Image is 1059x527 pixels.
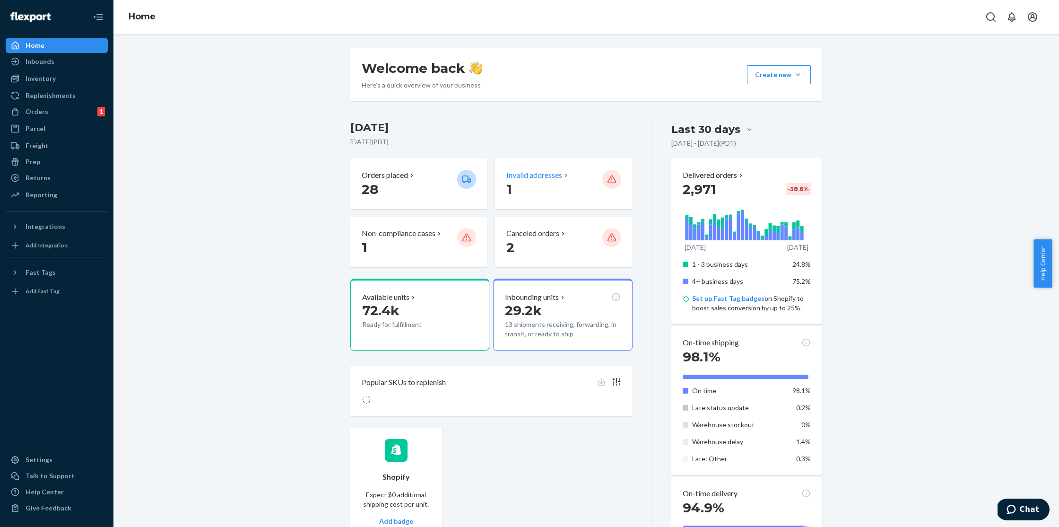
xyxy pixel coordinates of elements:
[6,54,108,69] a: Inbounds
[26,268,56,277] div: Fast Tags
[671,122,740,137] div: Last 30 days
[6,501,108,516] button: Give Feedback
[26,91,76,100] div: Replenishments
[26,241,68,249] div: Add Integration
[505,302,542,318] span: 29.2k
[97,107,105,116] div: 1
[129,11,156,22] a: Home
[362,228,435,239] p: Non-compliance cases
[506,170,562,181] p: Invalid addresses
[506,239,514,255] span: 2
[89,8,108,26] button: Close Navigation
[505,320,620,339] p: 13 shipments receiving, forwarding, in transit, or ready to ship
[362,181,378,197] span: 28
[6,484,108,500] a: Help Center
[26,141,49,150] div: Freight
[26,287,60,295] div: Add Fast Tag
[362,490,431,509] p: Expect $0 additional shipping cost per unit.
[6,187,108,202] a: Reporting
[350,120,633,135] h3: [DATE]
[792,277,811,285] span: 75.2%
[506,181,512,197] span: 1
[362,292,409,303] p: Available units
[692,294,811,313] p: on Shopify to boost sales conversion by up to 25%.
[350,158,487,209] button: Orders placed 28
[26,107,48,116] div: Orders
[998,499,1050,522] iframe: Opens a widget where you can chat to one of our agents
[747,65,811,84] button: Create new
[683,181,716,197] span: 2,971
[121,3,163,31] ol: breadcrumbs
[683,170,745,181] button: Delivered orders
[26,74,56,83] div: Inventory
[506,228,559,239] p: Canceled orders
[26,41,44,50] div: Home
[787,243,808,252] p: [DATE]
[6,452,108,467] a: Settings
[495,217,632,267] button: Canceled orders 2
[683,500,724,516] span: 94.9%
[692,386,785,395] p: On time
[671,139,736,148] p: [DATE] - [DATE] ( PDT )
[1023,8,1042,26] button: Open account menu
[379,517,413,526] button: Add badge
[1033,239,1052,288] button: Help Center
[792,386,811,395] span: 98.1%
[692,294,764,302] a: Set up Fast Tag badges
[6,219,108,234] button: Integrations
[792,260,811,268] span: 24.8%
[362,170,408,181] p: Orders placed
[692,420,785,430] p: Warehouse stockout
[981,8,1000,26] button: Open Search Box
[26,190,57,200] div: Reporting
[6,71,108,86] a: Inventory
[786,183,811,195] div: -38.6 %
[6,121,108,136] a: Parcel
[362,60,482,77] h1: Welcome back
[6,104,108,119] a: Orders1
[683,337,739,348] p: On-time shipping
[505,292,559,303] p: Inbounding units
[683,488,738,499] p: On-time delivery
[796,404,811,412] span: 0.2%
[6,284,108,299] a: Add Fast Tag
[26,455,52,465] div: Settings
[350,279,489,351] button: Available units72.4kReady for fulfillment
[362,239,367,255] span: 1
[26,222,65,231] div: Integrations
[6,138,108,153] a: Freight
[26,471,75,481] div: Talk to Support
[6,38,108,53] a: Home
[692,437,785,447] p: Warehouse delay
[26,173,51,183] div: Returns
[350,137,633,147] p: [DATE] ( PDT )
[495,158,632,209] button: Invalid addresses 1
[796,438,811,446] span: 1.4%
[26,157,40,167] div: Prep
[26,503,71,513] div: Give Feedback
[796,455,811,463] span: 0.3%
[6,88,108,103] a: Replenishments
[692,277,785,286] p: 4+ business days
[26,487,64,497] div: Help Center
[801,421,811,429] span: 0%
[382,472,410,483] p: Shopify
[362,320,450,329] p: Ready for fulfillment
[493,279,632,351] button: Inbounding units29.2k13 shipments receiving, forwarding, in transit, or ready to ship
[685,243,706,252] p: [DATE]
[6,238,108,253] a: Add Integration
[692,260,785,269] p: 1 - 3 business days
[6,468,108,483] button: Talk to Support
[362,377,446,388] p: Popular SKUs to replenish
[692,454,785,464] p: Late: Other
[683,349,720,365] span: 98.1%
[362,80,482,90] p: Here’s a quick overview of your business
[350,217,487,267] button: Non-compliance cases 1
[362,302,399,318] span: 72.4k
[26,124,45,133] div: Parcel
[10,12,51,22] img: Flexport logo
